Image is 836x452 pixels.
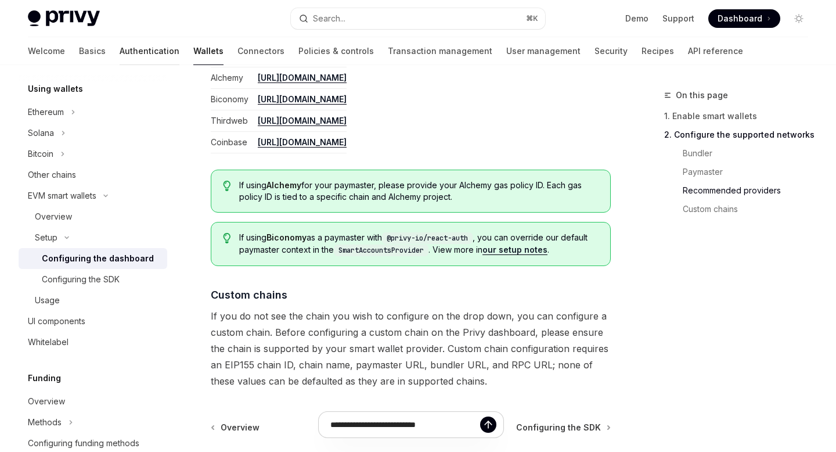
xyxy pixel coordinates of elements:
[388,37,492,65] a: Transaction management
[625,13,648,24] a: Demo
[28,189,96,203] div: EVM smart wallets
[42,252,154,266] div: Configuring the dashboard
[120,37,179,65] a: Authentication
[19,269,167,290] a: Configuring the SDK
[19,206,167,227] a: Overview
[19,164,167,185] a: Other chains
[211,89,253,110] td: Biconomy
[28,415,62,429] div: Methods
[662,13,694,24] a: Support
[35,293,60,307] div: Usage
[28,105,64,119] div: Ethereum
[19,332,167,353] a: Whitelabel
[258,94,347,105] a: [URL][DOMAIN_NAME]
[211,67,253,89] td: Alchemy
[19,290,167,311] a: Usage
[708,9,780,28] a: Dashboard
[211,287,287,303] span: Custom chains
[35,231,57,245] div: Setup
[239,180,599,203] span: If using for your paymaster, please provide your Alchemy gas policy ID. Each gas policy ID is tie...
[683,181,817,200] a: Recommended providers
[28,394,65,408] div: Overview
[790,9,808,28] button: Toggle dark mode
[482,245,547,255] a: our setup notes
[237,37,284,65] a: Connectors
[676,88,728,102] span: On this page
[258,116,347,126] a: [URL][DOMAIN_NAME]
[239,232,599,256] span: If using as a paymaster with , you can override our default paymaster context in the . View more ...
[193,37,224,65] a: Wallets
[211,132,253,153] td: Coinbase
[683,144,817,163] a: Bundler
[718,13,762,24] span: Dashboard
[688,37,743,65] a: API reference
[28,10,100,27] img: light logo
[664,125,817,144] a: 2. Configure the supported networks
[683,163,817,181] a: Paymaster
[28,168,76,182] div: Other chains
[266,232,307,242] strong: Biconomy
[28,314,85,328] div: UI components
[382,232,473,244] code: @privy-io/react-auth
[28,436,139,450] div: Configuring funding methods
[480,417,496,433] button: Send message
[642,37,674,65] a: Recipes
[79,37,106,65] a: Basics
[19,248,167,269] a: Configuring the dashboard
[258,73,347,83] a: [URL][DOMAIN_NAME]
[28,37,65,65] a: Welcome
[28,147,53,161] div: Bitcoin
[42,272,120,286] div: Configuring the SDK
[19,311,167,332] a: UI components
[334,245,428,256] code: SmartAccountsProvider
[223,181,231,191] svg: Tip
[291,8,545,29] button: Search...⌘K
[594,37,628,65] a: Security
[211,110,253,132] td: Thirdweb
[683,200,817,218] a: Custom chains
[211,308,611,389] span: If you do not see the chain you wish to configure on the drop down, you can configure a custom ch...
[298,37,374,65] a: Policies & controls
[526,14,538,23] span: ⌘ K
[266,180,301,190] strong: Alchemy
[28,371,61,385] h5: Funding
[28,126,54,140] div: Solana
[28,82,83,96] h5: Using wallets
[223,233,231,243] svg: Tip
[664,107,817,125] a: 1. Enable smart wallets
[506,37,581,65] a: User management
[258,137,347,148] a: [URL][DOMAIN_NAME]
[28,335,69,349] div: Whitelabel
[35,210,72,224] div: Overview
[19,391,167,412] a: Overview
[313,12,345,26] div: Search...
